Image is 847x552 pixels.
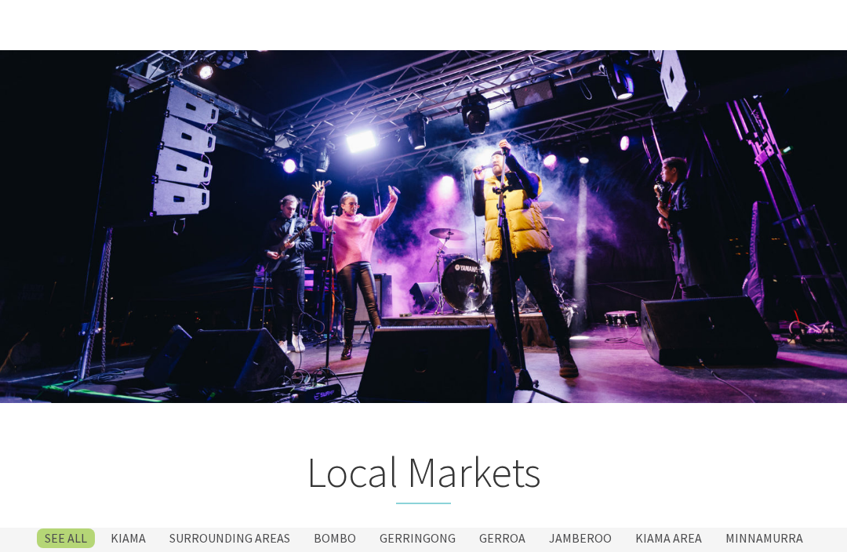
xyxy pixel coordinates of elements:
h2: Local Markets [6,446,841,504]
label: Gerroa [471,528,533,548]
label: Surrounding Areas [162,528,298,548]
label: Bombo [306,528,364,548]
label: Kiama [103,528,154,548]
label: Jamberoo [541,528,620,548]
label: Gerringong [372,528,463,548]
label: Kiama Area [627,528,710,548]
label: SEE All [37,528,95,548]
label: Minnamurra [718,528,811,548]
